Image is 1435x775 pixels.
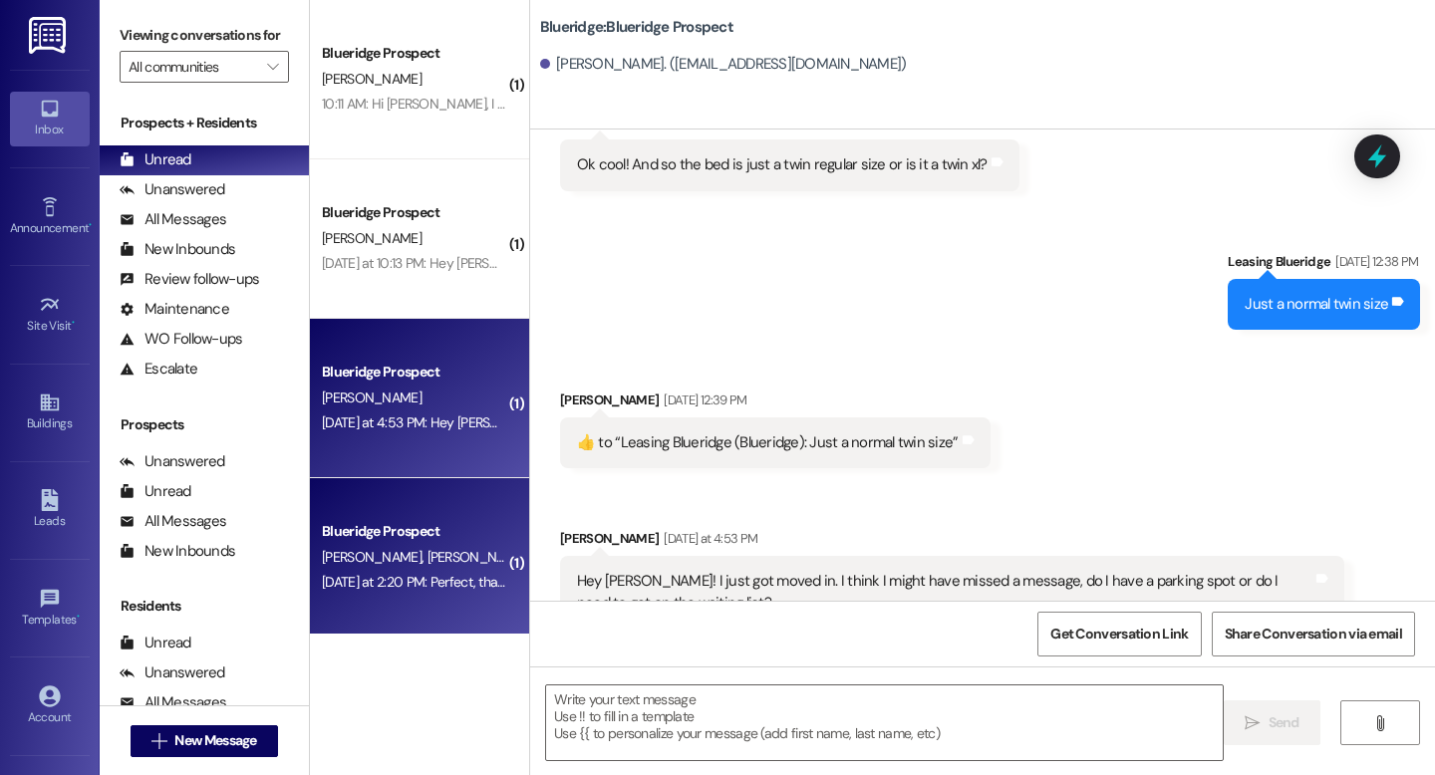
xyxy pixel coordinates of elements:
[10,582,90,636] a: Templates •
[10,483,90,537] a: Leads
[1212,612,1415,656] button: Share Conversation via email
[120,329,242,350] div: WO Follow-ups
[131,725,278,757] button: New Message
[322,95,1334,113] div: 10:11 AM: Hi [PERSON_NAME], I got an email saying rent is due but when I go to pay it says I only...
[120,179,225,200] div: Unanswered
[120,481,191,502] div: Unread
[659,528,757,549] div: [DATE] at 4:53 PM
[10,386,90,439] a: Buildings
[1225,624,1402,645] span: Share Conversation via email
[1037,612,1201,656] button: Get Conversation Link
[1050,624,1188,645] span: Get Conversation Link
[72,316,75,330] span: •
[1330,251,1418,272] div: [DATE] 12:38 PM
[577,571,1312,614] div: Hey [PERSON_NAME]! I just got moved in. I think I might have missed a message, do I have a parkin...
[560,528,1344,556] div: [PERSON_NAME]
[77,610,80,624] span: •
[120,633,191,653] div: Unread
[577,432,959,453] div: ​👍​ to “ Leasing Blueridge (Blueridge): Just a normal twin size ”
[322,413,1254,431] div: [DATE] at 4:53 PM: Hey [PERSON_NAME]! I just got moved in. I think I might have missed a message,...
[322,202,506,223] div: Blueridge Prospect
[120,269,259,290] div: Review follow-ups
[322,573,630,591] div: [DATE] at 2:20 PM: Perfect, thanks for letting us know!
[1245,294,1388,315] div: Just a normal twin size
[322,548,428,566] span: [PERSON_NAME]
[322,254,786,272] div: [DATE] at 10:13 PM: Hey [PERSON_NAME]! Any word on that parking pass list yet?
[322,43,506,64] div: Blueridge Prospect
[540,17,733,38] b: Blueridge: Blueridge Prospect
[120,662,225,683] div: Unanswered
[540,54,907,75] div: [PERSON_NAME]. ([EMAIL_ADDRESS][DOMAIN_NAME])
[120,209,226,230] div: All Messages
[322,388,422,406] span: [PERSON_NAME]
[129,51,257,83] input: All communities
[120,451,225,472] div: Unanswered
[427,548,526,566] span: [PERSON_NAME]
[100,596,309,617] div: Residents
[1228,251,1420,279] div: Leasing Blueridge
[267,59,278,75] i: 
[120,299,229,320] div: Maintenance
[120,541,235,562] div: New Inbounds
[120,692,226,713] div: All Messages
[322,521,506,542] div: Blueridge Prospect
[1372,715,1387,731] i: 
[10,288,90,342] a: Site Visit •
[322,362,506,383] div: Blueridge Prospect
[89,218,92,232] span: •
[100,414,309,435] div: Prospects
[120,239,235,260] div: New Inbounds
[1224,700,1320,745] button: Send
[120,359,197,380] div: Escalate
[560,389,991,417] div: [PERSON_NAME]
[1245,715,1260,731] i: 
[151,733,166,749] i: 
[120,149,191,170] div: Unread
[659,389,746,410] div: [DATE] 12:39 PM
[29,17,70,54] img: ResiDesk Logo
[174,730,256,751] span: New Message
[120,20,289,51] label: Viewing conversations for
[100,113,309,133] div: Prospects + Residents
[10,679,90,733] a: Account
[1269,712,1299,733] span: Send
[577,154,988,175] div: Ok cool! And so the bed is just a twin regular size or is it a twin xl?
[322,70,422,88] span: [PERSON_NAME]
[120,511,226,532] div: All Messages
[322,229,422,247] span: [PERSON_NAME]
[10,92,90,145] a: Inbox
